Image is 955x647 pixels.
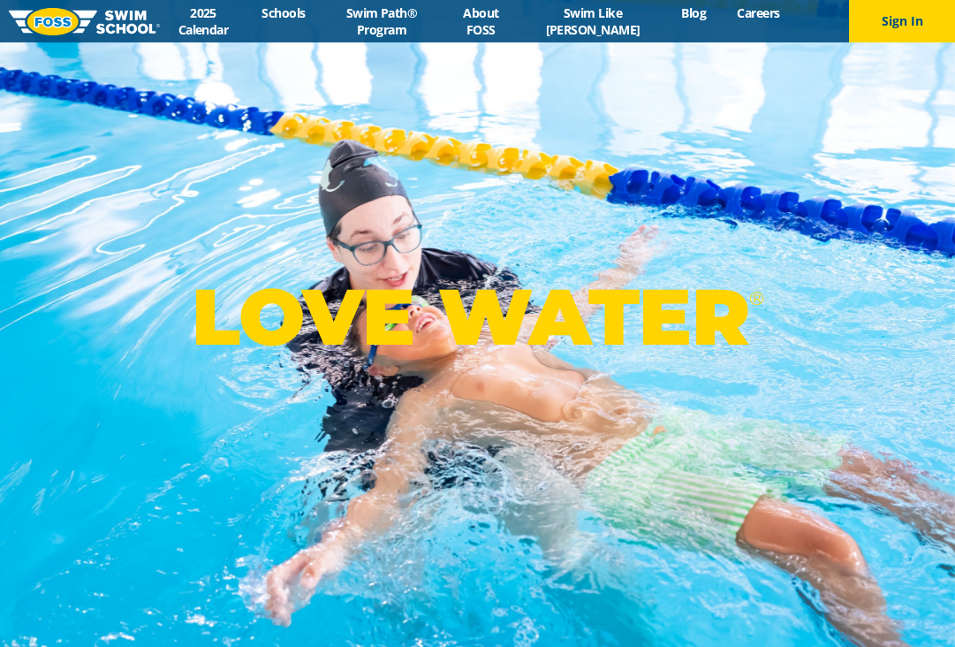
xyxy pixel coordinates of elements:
[192,270,763,364] p: LOVE WATER
[519,4,666,38] a: Swim Like [PERSON_NAME]
[321,4,442,38] a: Swim Path® Program
[246,4,321,21] a: Schools
[722,4,795,21] a: Careers
[666,4,722,21] a: Blog
[160,4,246,38] a: 2025 Calendar
[443,4,519,38] a: About FOSS
[9,8,160,35] img: FOSS Swim School Logo
[749,287,763,309] sup: ®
